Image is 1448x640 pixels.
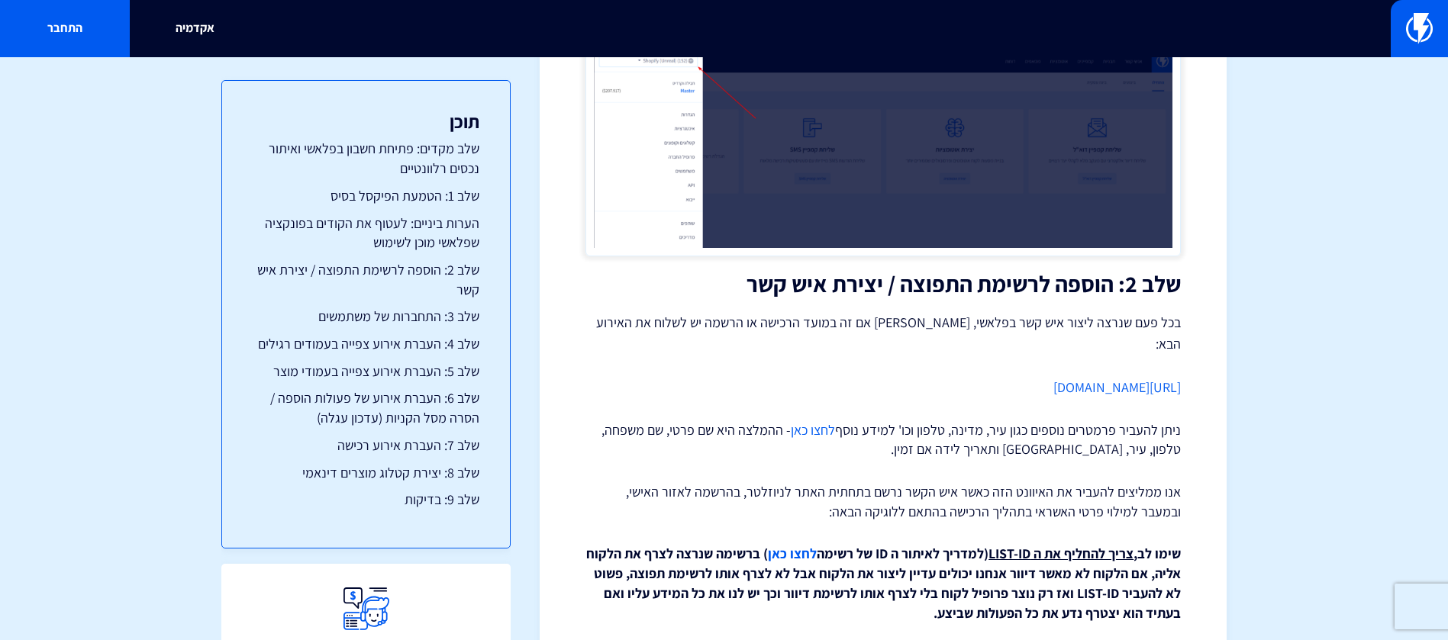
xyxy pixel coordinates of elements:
a: לחצו כאן [768,545,817,562]
a: שלב 5: העברת אירוע צפייה בעמודי מוצר [253,362,479,381]
a: שלב 6: העברת אירוע של פעולות הוספה / הסרה מסל הקניות (עדכון עגלה) [253,388,479,427]
strong: שימו לב, (למדריך לאיתור ה ID של רשימה ) ברשימה שנרצה לצרף את הלקוח אליה, אם הלקוח לא מאשר דיוור א... [586,545,1181,621]
h3: תוכן [253,111,479,131]
span: צריך להחליף את ה LIST-ID [988,545,1134,562]
a: שלב 8: יצירת קטלוג מוצרים דינאמי [253,463,479,483]
a: שלב 1: הטמעת הפיקסל בסיס [253,186,479,206]
a: שלב 9: בדיקות [253,490,479,510]
a: שלב 2: הוספה לרשימת התפוצה / יצירת איש קשר [253,260,479,299]
p: ניתן להעביר פרמטרים נוספים כגון עיר, מדינה, טלפון וכו' למידע נוסף - ההמלצה היא שם פרטי, שם משפחה,... [585,420,1181,459]
a: [URL][DOMAIN_NAME] [1053,378,1181,396]
p: אנו ממליצים להעביר את האיוונט הזה כאשר איש הקשר נרשם בתחתית האתר לניוזלטר, בהרשמה לאזור האישי, וב... [585,482,1181,521]
input: חיפוש מהיר... [381,11,1068,47]
h2: שלב 2: הוספה לרשימת התפוצה / יצירת איש קשר [585,272,1181,297]
a: שלב מקדים: פתיחת חשבון בפלאשי ואיתור נכסים רלוונטיים [253,139,479,178]
a: הערות ביניים: לעטוף את הקודים בפונקציה שפלאשי מוכן לשימוש [253,214,479,252]
a: שלב 4: העברת אירוע צפייה בעמודים רגילים [253,334,479,354]
a: לחצו כאן [791,421,835,439]
a: שלב 3: התחברות של משתמשים [253,307,479,326]
a: שלב 7: העברת אירוע רכישה [253,436,479,455]
p: בכל פעם שנרצה ליצור איש קשר בפלאשי, [PERSON_NAME] אם זה במועד הרכישה או הרשמה יש לשלוח את האירוע ... [585,312,1181,355]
